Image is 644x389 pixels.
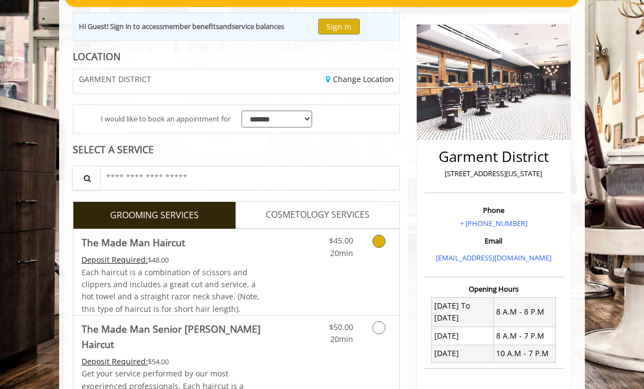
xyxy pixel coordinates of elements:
[432,297,493,327] td: [DATE] To [DATE]
[82,356,148,367] span: This service needs some Advance to be paid before we block your appointment
[493,297,555,327] td: 8 A.M - 8 P.M
[436,253,551,263] a: [EMAIL_ADDRESS][DOMAIN_NAME]
[427,237,560,245] h3: Email
[427,206,560,214] h3: Phone
[318,19,360,34] button: Sign In
[79,75,151,83] span: GARMENT DISTRICT
[82,254,148,265] span: This service needs some Advance to be paid before we block your appointment
[163,21,219,31] b: member benefits
[82,235,185,250] b: The Made Man Haircut
[82,356,263,368] div: $54.00
[72,166,101,190] button: Service Search
[73,50,120,63] b: LOCATION
[82,321,263,352] b: The Made Man Senior [PERSON_NAME] Haircut
[266,208,370,222] span: COSMETOLOGY SERVICES
[493,345,555,362] td: 10 A.M - 7 P.M
[424,285,563,293] h3: Opening Hours
[79,21,284,32] div: Hi Guest! Sign in to access and
[493,327,555,345] td: 8 A.M - 7 P.M
[232,21,284,31] b: service balances
[330,248,353,258] span: 20min
[326,74,394,84] a: Change Location
[330,334,353,344] span: 20min
[110,208,199,223] span: GROOMING SERVICES
[432,327,493,345] td: [DATE]
[427,168,560,179] p: [STREET_ADDRESS][US_STATE]
[82,267,260,314] span: Each haircut is a combination of scissors and clippers and includes a great cut and service, a ho...
[329,235,353,246] span: $45.00
[460,218,527,228] a: + [PHONE_NUMBER]
[329,322,353,332] span: $50.00
[73,144,400,155] div: SELECT A SERVICE
[427,149,560,165] h2: Garment District
[82,254,263,266] div: $48.00
[101,113,231,125] span: I would like to book an appointment for
[432,345,493,362] td: [DATE]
